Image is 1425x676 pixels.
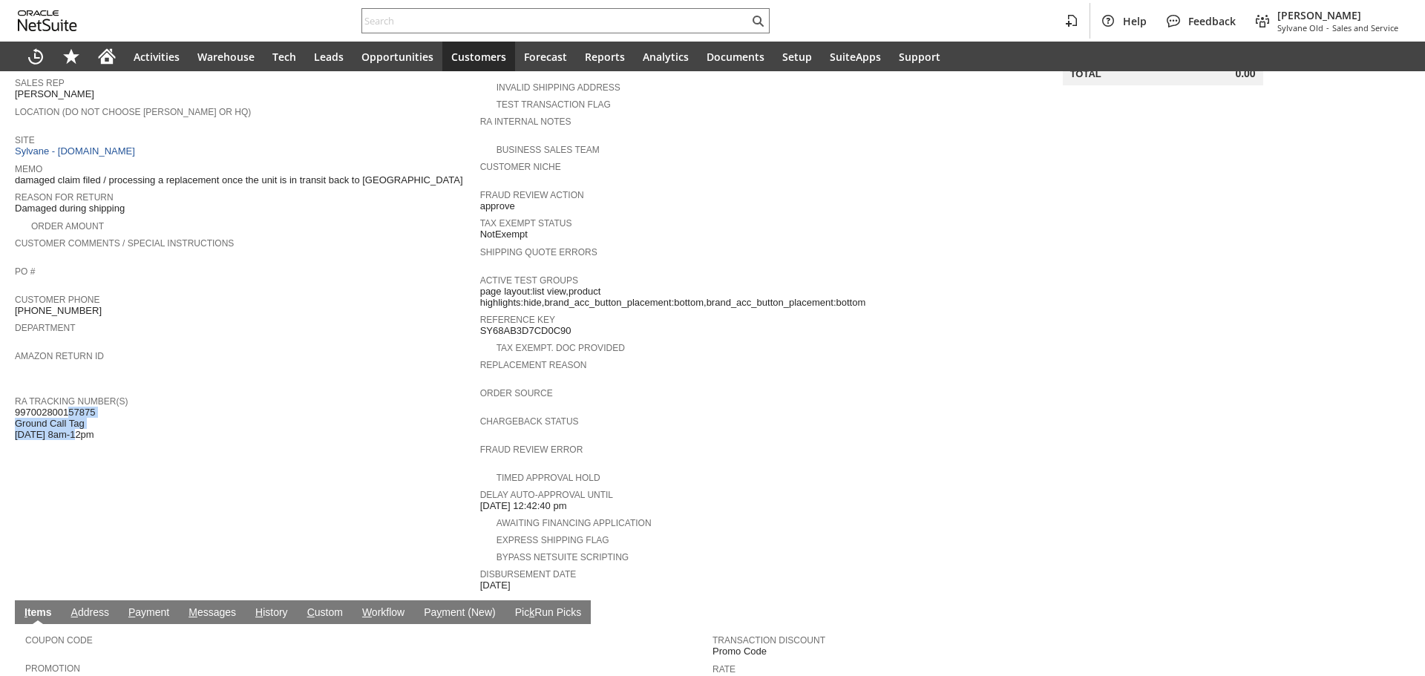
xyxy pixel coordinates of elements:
[497,343,625,353] a: Tax Exempt. Doc Provided
[497,518,652,528] a: Awaiting Financing Application
[134,50,180,64] span: Activities
[480,416,579,427] a: Chargeback Status
[98,47,116,65] svg: Home
[31,221,104,232] a: Order Amount
[24,606,27,618] span: I
[480,569,577,580] a: Disbursement Date
[749,12,767,30] svg: Search
[362,12,749,30] input: Search
[497,82,620,93] a: Invalid Shipping Address
[15,192,114,203] a: Reason For Return
[1123,14,1147,28] span: Help
[53,42,89,71] div: Shortcuts
[15,305,102,317] span: [PHONE_NUMBER]
[15,295,99,305] a: Customer Phone
[125,606,173,620] a: Payment
[1383,603,1401,621] a: Unrolled view on
[15,203,125,214] span: Damaged during shipping
[272,50,296,64] span: Tech
[480,218,572,229] a: Tax Exempt Status
[15,266,35,277] a: PO #
[314,50,344,64] span: Leads
[712,664,736,675] a: Rate
[480,490,613,500] a: Delay Auto-Approval Until
[128,606,135,618] span: P
[305,42,353,71] a: Leads
[480,275,578,286] a: Active Test Groups
[524,50,567,64] span: Forecast
[353,42,442,71] a: Opportunities
[480,286,938,309] span: page layout:list view,product highlights:hide,brand_acc_button_placement:bottom,brand_acc_button_...
[1277,22,1323,33] span: Sylvane Old
[480,162,561,172] a: Customer Niche
[68,606,113,620] a: Address
[189,42,263,71] a: Warehouse
[15,351,104,361] a: Amazon Return ID
[698,42,773,71] a: Documents
[712,635,825,646] a: Transaction Discount
[15,135,35,145] a: Site
[480,229,528,240] span: NotExempt
[480,247,597,257] a: Shipping Quote Errors
[1332,22,1398,33] span: Sales and Service
[480,200,515,212] span: approve
[263,42,305,71] a: Tech
[255,606,263,618] span: H
[515,42,576,71] a: Forecast
[497,145,600,155] a: Business Sales Team
[497,552,629,562] a: Bypass NetSuite Scripting
[185,606,240,620] a: Messages
[511,606,585,620] a: PickRun Picks
[529,606,534,618] span: k
[451,50,506,64] span: Customers
[15,88,94,100] span: [PERSON_NAME]
[18,10,77,31] svg: logo
[890,42,949,71] a: Support
[480,117,571,127] a: RA Internal Notes
[189,606,197,618] span: M
[15,396,128,407] a: RA Tracking Number(s)
[712,646,767,657] span: Promo Code
[899,50,940,64] span: Support
[89,42,125,71] a: Home
[643,50,689,64] span: Analytics
[1235,68,1255,80] span: 0.00
[442,42,515,71] a: Customers
[1277,8,1398,22] span: [PERSON_NAME]
[480,325,571,337] span: SY68AB3D7CD0C90
[480,580,511,591] span: [DATE]
[497,99,611,110] a: Test Transaction Flag
[480,190,584,200] a: Fraud Review Action
[480,500,567,512] span: [DATE] 12:42:40 pm
[307,606,315,618] span: C
[362,606,372,618] span: W
[15,174,463,186] span: damaged claim filed / processing a replacement once the unit is in transit back to [GEOGRAPHIC_DATA]
[25,663,80,674] a: Promotion
[125,42,189,71] a: Activities
[25,635,93,646] a: Coupon Code
[15,145,139,157] a: Sylvane - [DOMAIN_NAME]
[15,323,76,333] a: Department
[497,473,600,483] a: Timed Approval Hold
[27,47,45,65] svg: Recent Records
[773,42,821,71] a: Setup
[197,50,255,64] span: Warehouse
[15,78,65,88] a: Sales Rep
[15,238,234,249] a: Customer Comments / Special Instructions
[71,606,78,618] span: A
[480,315,555,325] a: Reference Key
[480,444,583,455] a: Fraud Review Error
[252,606,292,620] a: History
[361,50,433,64] span: Opportunities
[15,407,95,441] span: 997002800157875 Ground Call Tag [DATE] 8am-12pm
[304,606,347,620] a: Custom
[420,606,499,620] a: Payment (New)
[480,388,553,398] a: Order Source
[1188,14,1236,28] span: Feedback
[21,606,56,620] a: Items
[782,50,812,64] span: Setup
[480,360,587,370] a: Replacement reason
[585,50,625,64] span: Reports
[830,50,881,64] span: SuiteApps
[62,47,80,65] svg: Shortcuts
